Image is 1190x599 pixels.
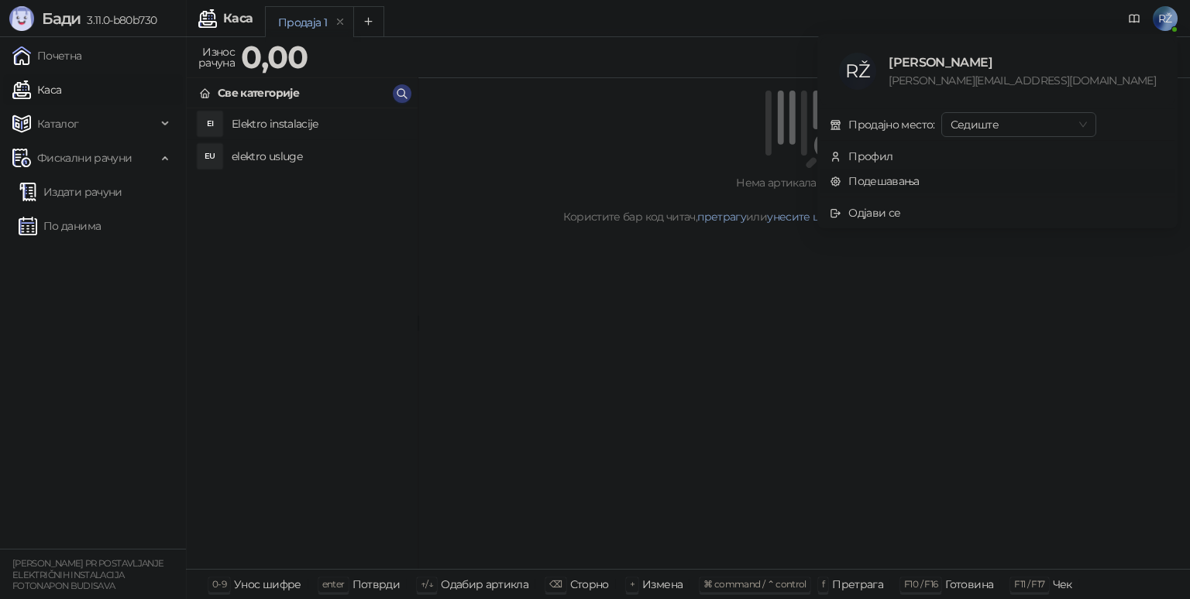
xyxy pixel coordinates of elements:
[1053,574,1072,594] div: Чек
[1014,578,1044,590] span: F11 / F17
[198,144,222,169] div: EU
[945,574,993,594] div: Готовина
[42,9,81,28] span: Бади
[232,111,405,136] h4: Elektro instalacije
[353,574,401,594] div: Потврди
[830,174,920,188] a: Подешавања
[767,210,851,224] a: унесите шифру
[642,574,683,594] div: Измена
[330,15,350,29] button: remove
[12,558,163,591] small: [PERSON_NAME] PR POSTAVLJANJE ELEKTRIČNIH INSTALACIJA FOTONAPON BUDISAVA
[1153,6,1178,31] span: RŽ
[848,204,900,221] div: Одјави се
[630,578,635,590] span: +
[195,42,238,73] div: Износ рачуна
[212,578,226,590] span: 0-9
[703,578,807,590] span: ⌘ command / ⌃ control
[889,53,1156,72] div: [PERSON_NAME]
[889,72,1156,89] div: [PERSON_NAME][EMAIL_ADDRESS][DOMAIN_NAME]
[353,6,384,37] button: Add tab
[839,53,876,90] span: RŽ
[12,74,61,105] a: Каса
[278,14,327,31] div: Продаја 1
[570,574,609,594] div: Сторно
[9,6,34,31] img: Logo
[437,174,1171,225] div: Нема артикала на рачуну. Користите бар код читач, или како бисте додали артикле на рачун.
[421,578,433,590] span: ↑/↓
[904,578,937,590] span: F10 / F16
[223,12,253,25] div: Каса
[1122,6,1147,31] a: Документација
[12,40,82,71] a: Почетна
[37,142,132,173] span: Фискални рачуни
[198,111,222,136] div: EI
[549,578,562,590] span: ⌫
[848,116,934,133] div: Продајно место:
[19,211,101,241] a: По данима
[322,578,345,590] span: enter
[951,113,1087,136] span: Седиште
[697,210,746,224] a: претрагу
[81,13,156,27] span: 3.11.0-b80b730
[441,574,528,594] div: Одабир артикла
[232,144,405,169] h4: elektro usluge
[234,574,301,594] div: Унос шифре
[848,148,892,165] div: Профил
[832,574,883,594] div: Претрага
[241,38,308,76] strong: 0,00
[37,108,79,139] span: Каталог
[19,176,122,207] a: Издати рачуни
[218,84,299,101] div: Све категорије
[187,108,418,569] div: grid
[822,578,824,590] span: f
